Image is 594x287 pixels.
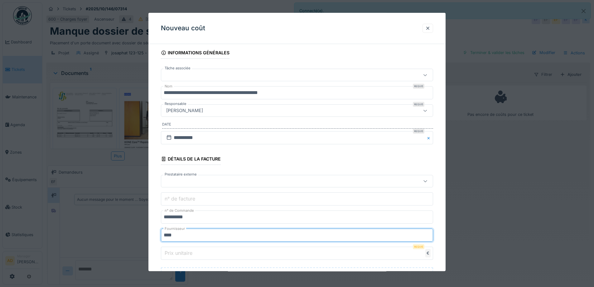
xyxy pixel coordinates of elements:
[161,154,221,165] div: Détails de la facture
[163,101,188,107] label: Responsable
[413,84,424,89] div: Requis
[425,249,431,258] div: €
[163,84,174,89] label: Nom
[161,48,229,59] div: Informations générales
[426,131,433,144] button: Close
[163,66,192,71] label: Tâche associée
[164,107,205,114] div: [PERSON_NAME]
[163,250,194,257] label: Prix unitaire
[163,172,198,177] label: Prestataire externe
[413,102,424,107] div: Requis
[161,24,205,32] h3: Nouveau coût
[413,245,424,250] div: Requis
[163,195,196,203] label: n° de facture
[163,226,186,232] label: Fournisseur
[162,122,433,129] label: Date
[413,129,424,134] div: Requis
[163,208,195,214] label: n° de Commande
